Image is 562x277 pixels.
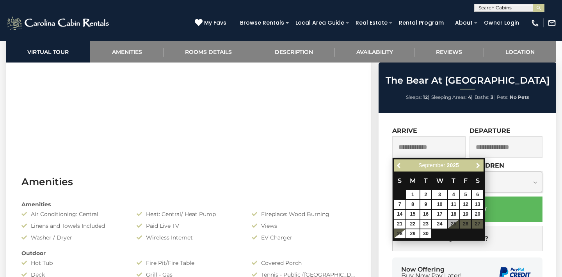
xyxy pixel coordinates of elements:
li: | [431,92,473,102]
a: 29 [406,229,420,238]
a: Location [484,41,556,63]
a: 13 [472,200,483,209]
span: Sleeping Areas: [431,94,467,100]
a: 14 [394,210,405,219]
img: White-1-2.png [6,15,111,31]
a: 17 [432,210,447,219]
span: Sunday [398,177,402,184]
a: Real Estate [352,17,391,29]
a: Local Area Guide [292,17,348,29]
div: Fire Pit/Fire Table [131,259,246,267]
div: Paid Live TV [131,222,246,230]
a: 6 [472,190,483,199]
div: Outdoor [16,249,361,257]
span: Previous [396,163,402,169]
label: Departure [470,127,510,134]
a: 11 [448,200,459,209]
span: My Favs [204,19,226,27]
li: | [475,92,495,102]
a: Previous [395,161,404,170]
a: 9 [420,200,432,209]
a: 12 [460,200,471,209]
a: 3 [432,190,447,199]
a: 24 [432,220,447,229]
div: Heat: Central/ Heat Pump [131,210,246,218]
h2: The Bear At [GEOGRAPHIC_DATA] [381,75,554,86]
a: Description [253,41,334,63]
span: September [418,162,445,168]
span: Next [475,163,481,169]
div: Washer / Dryer [16,234,131,241]
a: 15 [406,210,420,219]
a: 18 [448,210,459,219]
label: Arrive [392,127,417,134]
a: Owner Login [480,17,523,29]
a: 8 [406,200,420,209]
label: Children [470,162,504,169]
span: Friday [464,177,468,184]
div: Linens and Towels Included [16,222,131,230]
a: Reviews [414,41,484,63]
a: 20 [472,210,483,219]
span: Monday [410,177,416,184]
div: Hot Tub [16,259,131,267]
h3: Amenities [21,175,355,189]
li: | [406,92,429,102]
a: 4 [448,190,459,199]
strong: No Pets [510,94,529,100]
div: Fireplace: Wood Burning [246,210,361,218]
a: 30 [420,229,432,238]
span: 2025 [447,162,459,168]
div: Air Conditioning: Central [16,210,131,218]
a: 21 [394,220,405,229]
span: Pets: [497,94,509,100]
strong: 4 [468,94,471,100]
a: Browse Rentals [236,17,288,29]
img: mail-regular-white.png [548,19,556,27]
a: Rooms Details [164,41,253,63]
div: Wireless Internet [131,234,246,241]
div: Amenities [16,200,361,208]
span: Baths: [475,94,489,100]
a: 1 [406,190,420,199]
a: About [451,17,477,29]
a: 2 [420,190,432,199]
a: 28 [394,229,405,238]
a: 7 [394,200,405,209]
a: 5 [460,190,471,199]
a: 16 [420,210,432,219]
span: Tuesday [424,177,428,184]
a: Virtual Tour [6,41,90,63]
div: EV Charger [246,234,361,241]
span: Sleeps: [406,94,422,100]
a: 23 [420,220,432,229]
a: Amenities [90,41,163,63]
a: Availability [335,41,414,63]
a: Rental Program [395,17,448,29]
a: My Favs [195,19,228,27]
span: Wednesday [436,177,443,184]
img: phone-regular-white.png [531,19,539,27]
a: 19 [460,210,471,219]
strong: 3 [491,94,493,100]
a: 22 [406,220,420,229]
strong: 12 [423,94,428,100]
div: Views [246,222,361,230]
a: 10 [432,200,447,209]
div: Covered Porch [246,259,361,267]
span: Thursday [452,177,455,184]
a: Next [473,161,483,170]
span: Saturday [476,177,480,184]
